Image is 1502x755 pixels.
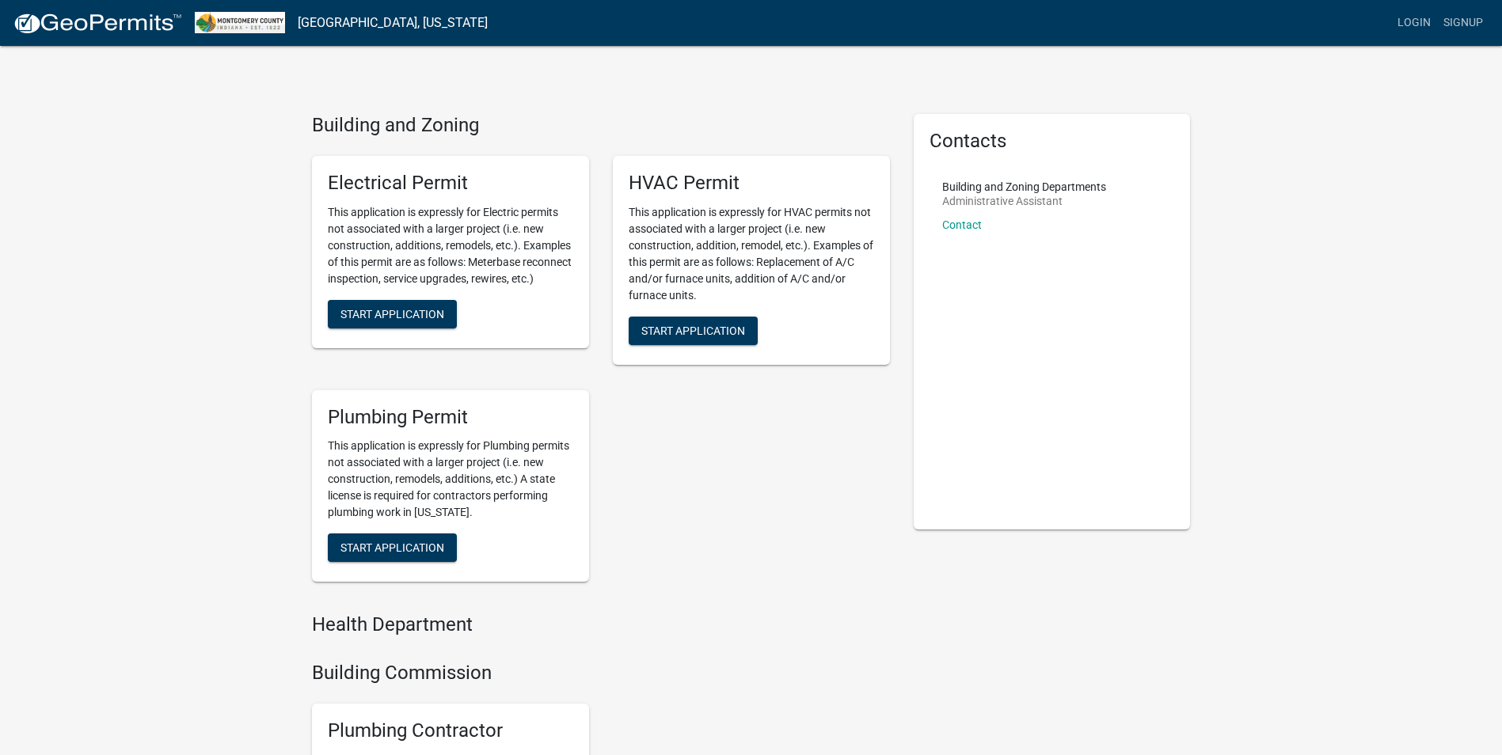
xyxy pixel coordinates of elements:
p: This application is expressly for Plumbing permits not associated with a larger project (i.e. new... [328,438,573,521]
h5: Electrical Permit [328,172,573,195]
a: Signup [1437,8,1489,38]
h4: Health Department [312,613,890,636]
button: Start Application [328,533,457,562]
span: Start Application [340,541,444,554]
h5: HVAC Permit [629,172,874,195]
a: Contact [942,218,982,231]
h4: Building and Zoning [312,114,890,137]
h5: Plumbing Contractor [328,719,573,742]
p: Building and Zoning Departments [942,181,1106,192]
button: Start Application [328,300,457,328]
h5: Contacts [930,130,1175,153]
a: [GEOGRAPHIC_DATA], [US_STATE] [298,9,488,36]
p: This application is expressly for HVAC permits not associated with a larger project (i.e. new con... [629,204,874,304]
a: Login [1391,8,1437,38]
button: Start Application [629,317,758,345]
h5: Plumbing Permit [328,406,573,429]
h4: Building Commission [312,662,890,685]
p: This application is expressly for Electric permits not associated with a larger project (i.e. new... [328,204,573,287]
p: Administrative Assistant [942,195,1106,207]
span: Start Application [340,307,444,320]
img: Montgomery County, Indiana [195,12,285,33]
span: Start Application [641,324,745,336]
